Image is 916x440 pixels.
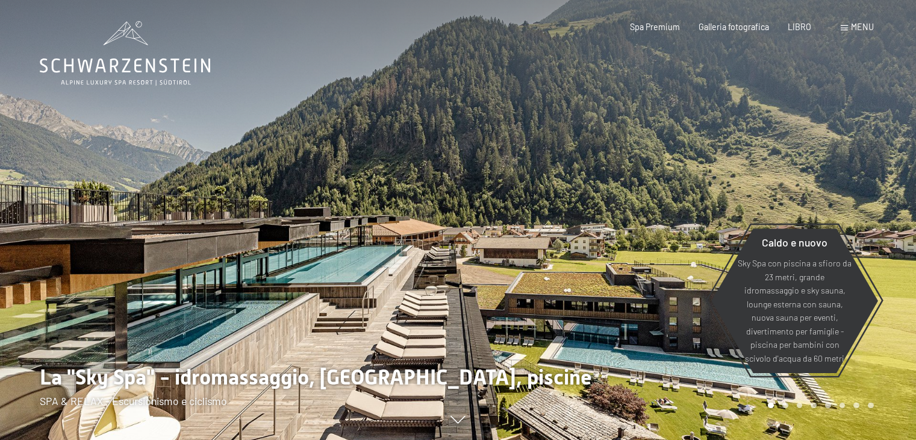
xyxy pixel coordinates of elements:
div: Pagina 6 della giostra [840,403,846,409]
div: Pagina Carosello 1 (Diapositiva corrente) [768,403,774,409]
a: Galleria fotografica [699,22,769,32]
a: Spa Premium [630,22,680,32]
div: Pagina 3 della giostra [797,403,803,409]
font: menu [851,22,874,32]
font: Caldo e nuovo [762,236,827,249]
div: Pagina 5 della giostra [825,403,831,409]
a: Caldo e nuovo Sky Spa con piscina a sfioro da 23 metri, grande idromassaggio e sky sauna, lounge ... [711,228,879,374]
a: LIBRO [788,22,811,32]
div: Carosello Pagina 2 [782,403,788,409]
font: Sky Spa con piscina a sfioro da 23 metri, grande idromassaggio e sky sauna, lounge esterna con sa... [738,258,852,363]
div: Paginazione carosello [764,403,873,409]
div: Pagina 4 del carosello [811,403,817,409]
div: Pagina 8 della giostra [868,403,874,409]
div: Carosello Pagina 7 [853,403,859,409]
